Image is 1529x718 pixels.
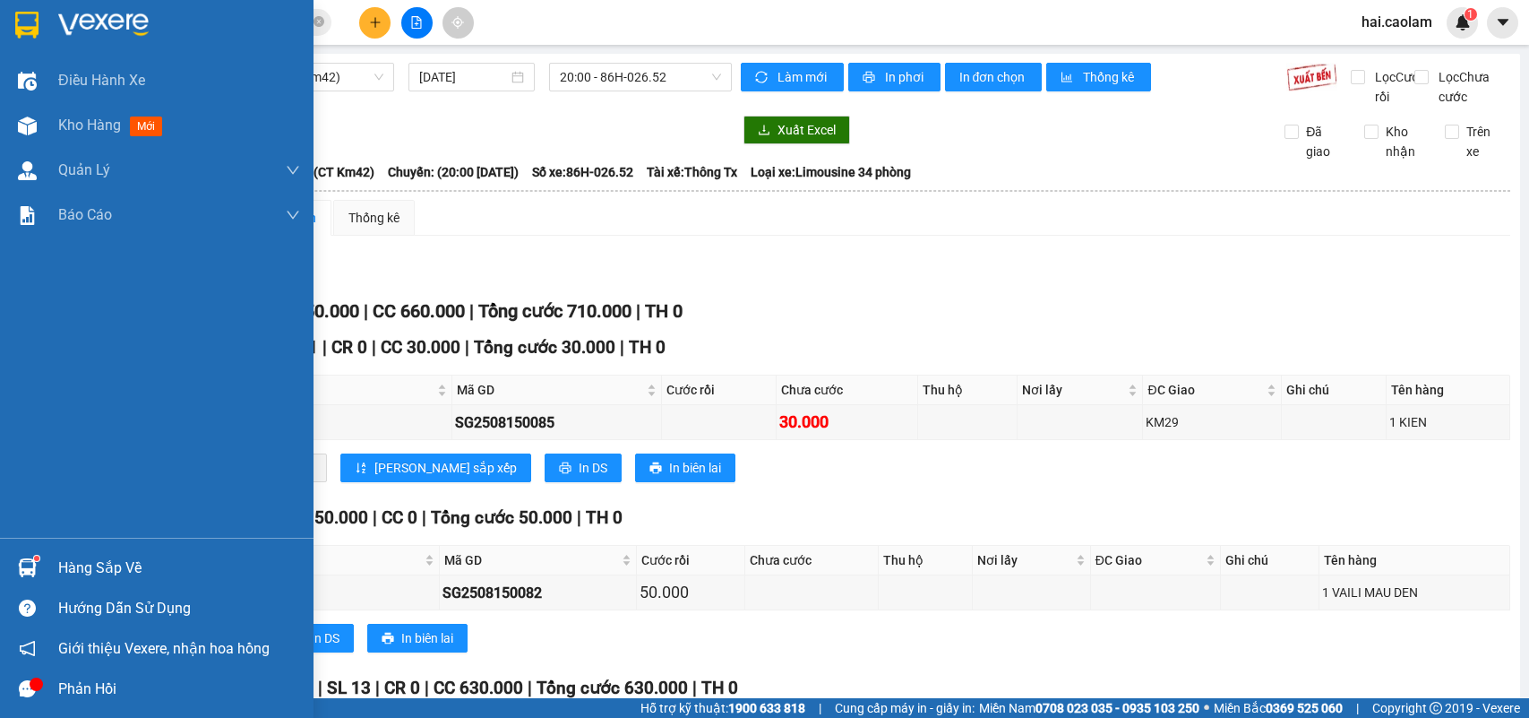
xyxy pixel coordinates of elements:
th: Tên hàng [1319,546,1509,575]
span: Loại xe: Limousine 34 phòng [751,162,911,182]
span: sync [755,71,770,85]
span: Mã GD [444,550,618,570]
span: [PERSON_NAME] sắp xếp [374,458,517,478]
img: warehouse-icon [18,117,37,135]
span: | [692,678,697,698]
span: printer [559,462,571,476]
strong: 0369 525 060 [1266,701,1343,715]
span: | [372,337,376,358]
span: ĐC Giao [1147,380,1262,400]
span: In đơn chọn [959,67,1028,87]
th: Cước rồi [637,546,745,575]
th: Thu hộ [879,546,972,575]
span: In DS [311,628,339,648]
span: TH 0 [701,678,738,698]
button: downloadXuất Excel [743,116,850,144]
span: Tổng cước 630.000 [537,678,688,698]
span: plus [369,16,382,29]
span: CR 50.000 [288,507,368,528]
div: 50.000 [640,580,742,605]
div: Hàng sắp về [58,555,300,582]
span: Nơi lấy [1022,380,1124,400]
th: Thu hộ [918,376,1018,405]
span: down [286,208,300,222]
td: SG2508150082 [440,575,637,610]
button: printerIn biên lai [635,454,735,482]
span: Miền Nam [979,698,1199,718]
span: CR 0 [384,678,420,698]
button: In đơn chọn [945,63,1043,91]
span: In phơi [885,67,926,87]
button: file-add [401,7,433,39]
span: Báo cáo [58,203,112,226]
span: Lọc Chưa cước [1431,67,1511,107]
span: Thống kê [1083,67,1137,87]
span: CC 660.000 [373,300,465,322]
span: | [636,300,640,322]
img: logo-vxr [15,12,39,39]
span: Xuất Excel [777,120,836,140]
span: | [819,698,821,718]
div: Thống kê [348,208,399,228]
span: sort-ascending [355,462,367,476]
span: Tổng cước 710.000 [478,300,631,322]
span: printer [649,462,662,476]
th: Ghi chú [1282,376,1387,405]
span: Hỗ trợ kỹ thuật: [640,698,805,718]
span: Điều hành xe [58,69,145,91]
span: bar-chart [1061,71,1076,85]
img: warehouse-icon [18,161,37,180]
span: | [620,337,624,358]
span: In biên lai [401,628,453,648]
span: | [318,678,322,698]
div: 1 VAILI MAU DEN [1322,583,1506,602]
span: CC 630.000 [434,678,523,698]
img: icon-new-feature [1455,14,1471,30]
span: Kho hàng [58,117,121,134]
span: | [465,337,469,358]
span: close-circle [314,14,324,31]
td: SG2508150085 [452,405,661,440]
div: SG2508150082 [442,582,633,604]
button: printerIn DS [277,624,354,653]
span: | [425,678,429,698]
span: CR 50.000 [277,300,359,322]
span: TH 0 [645,300,683,322]
span: | [469,300,474,322]
div: 1 KIEN [1389,412,1507,432]
th: Cước rồi [662,376,777,405]
span: | [322,337,327,358]
span: SL 13 [327,678,371,698]
span: Nơi lấy [977,550,1072,570]
button: plus [359,7,391,39]
span: download [758,124,770,138]
span: | [577,507,581,528]
button: syncLàm mới [741,63,844,91]
span: aim [451,16,464,29]
span: 1 [1467,8,1473,21]
sup: 1 [34,556,39,561]
span: Tổng cước 30.000 [474,337,615,358]
img: warehouse-icon [18,72,37,91]
button: printerIn DS [545,454,622,482]
sup: 1 [1465,8,1477,21]
button: printerIn biên lai [367,624,468,653]
span: Số xe: 86H-026.52 [532,162,633,182]
span: Miền Bắc [1214,698,1343,718]
span: caret-down [1495,14,1511,30]
span: | [528,678,532,698]
div: 30.000 [779,410,915,435]
span: mới [130,117,162,136]
span: CC 30.000 [381,337,460,358]
img: solution-icon [18,206,37,225]
span: file-add [410,16,423,29]
div: Phản hồi [58,676,300,703]
span: message [19,680,36,697]
div: SG2508150085 [455,411,657,434]
span: | [422,507,426,528]
th: Tên hàng [1387,376,1510,405]
span: CC 0 [382,507,417,528]
span: | [375,678,380,698]
span: In DS [579,458,607,478]
span: Mã GD [457,380,642,400]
